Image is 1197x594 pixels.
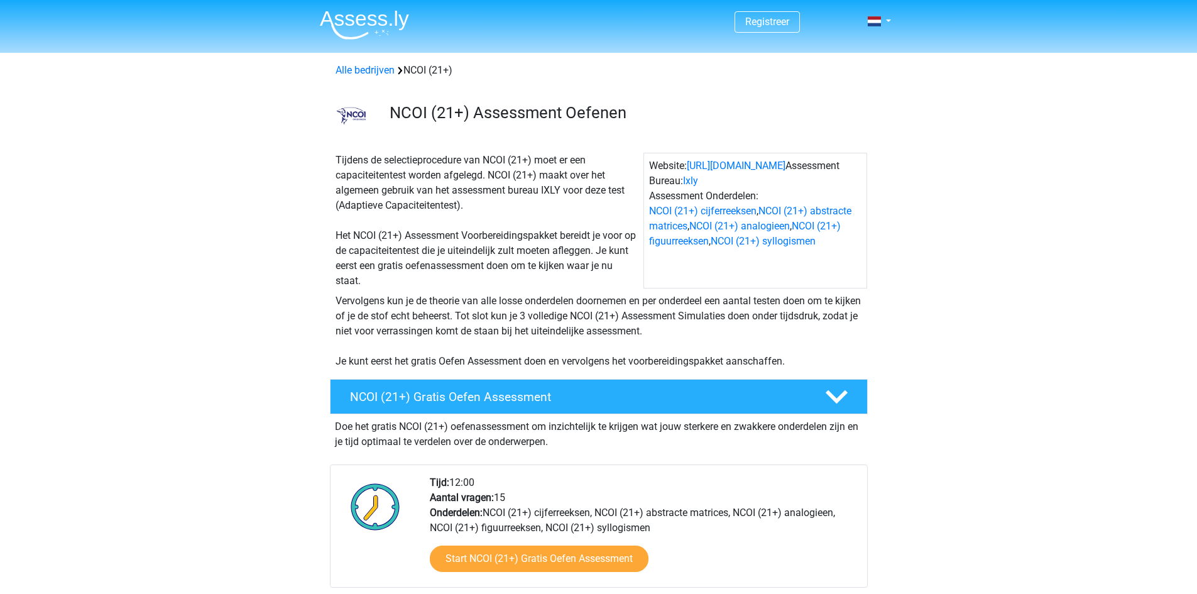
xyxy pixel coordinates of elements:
b: Aantal vragen: [430,492,494,503]
a: Start NCOI (21+) Gratis Oefen Assessment [430,546,648,572]
div: Vervolgens kun je de theorie van alle losse onderdelen doornemen en per onderdeel een aantal test... [331,294,867,369]
div: 12:00 15 NCOI (21+) cijferreeksen, NCOI (21+) abstracte matrices, NCOI (21+) analogieen, NCOI (21... [420,475,866,587]
b: Onderdelen: [430,507,483,519]
h3: NCOI (21+) Assessment Oefenen [390,103,858,123]
div: Website: Assessment Bureau: Assessment Onderdelen: , , , , [643,153,867,289]
a: NCOI (21+) Gratis Oefen Assessment [325,379,873,414]
img: Assessly [320,10,409,40]
a: Alle bedrijven [336,64,395,76]
a: NCOI (21+) analogieen [689,220,790,232]
div: Doe het gratis NCOI (21+) oefenassessment om inzichtelijk te krijgen wat jouw sterkere en zwakker... [330,414,868,449]
h4: NCOI (21+) Gratis Oefen Assessment [350,390,805,404]
a: NCOI (21+) syllogismen [711,235,816,247]
a: Ixly [683,175,698,187]
a: [URL][DOMAIN_NAME] [687,160,785,172]
div: Tijdens de selectieprocedure van NCOI (21+) moet er een capaciteitentest worden afgelegd. NCOI (2... [331,153,643,289]
b: Tijd: [430,476,449,488]
a: NCOI (21+) cijferreeksen [649,205,757,217]
a: Registreer [745,16,789,28]
img: Klok [344,475,407,538]
div: NCOI (21+) [331,63,867,78]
